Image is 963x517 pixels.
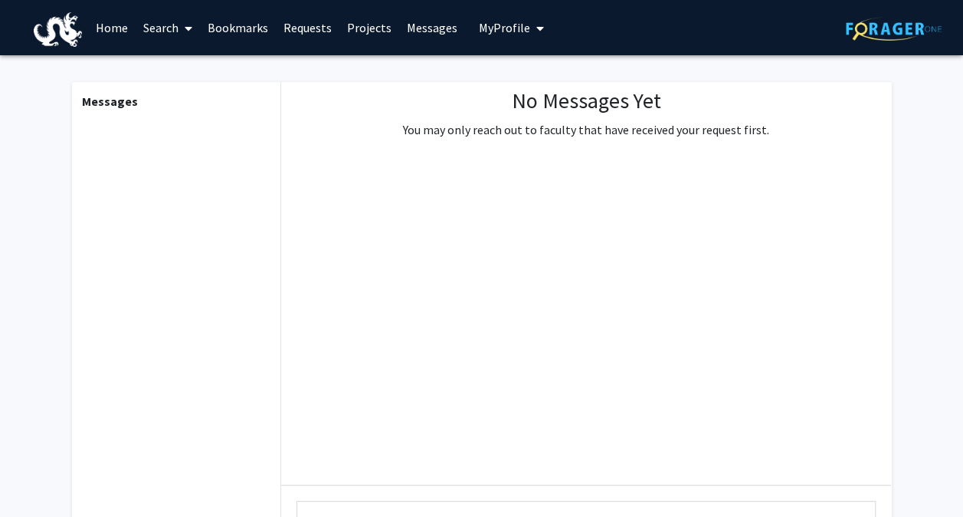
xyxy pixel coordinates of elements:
a: Home [88,1,136,54]
a: Search [136,1,200,54]
a: Projects [339,1,399,54]
iframe: Chat [11,448,65,505]
a: Bookmarks [200,1,276,54]
img: ForagerOne Logo [846,17,942,41]
p: You may only reach out to faculty that have received your request first. [403,120,769,139]
span: My Profile [479,20,530,35]
a: Requests [276,1,339,54]
b: Messages [82,94,138,109]
a: Messages [399,1,465,54]
img: Drexel University Logo [34,12,83,47]
h1: No Messages Yet [403,88,769,114]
